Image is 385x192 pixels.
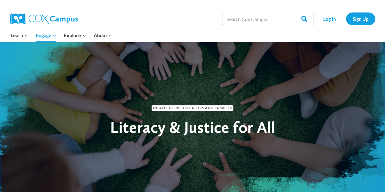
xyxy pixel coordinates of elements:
[36,31,56,39] span: Engage
[317,12,375,25] nav: Secondary Navigation
[222,13,313,25] input: Search Cox Campus
[94,31,112,39] span: About
[11,31,28,39] span: Learn
[10,13,78,24] img: Cox Campus
[152,105,234,111] span: Infant to PK Educators and Families
[110,117,275,137] span: Literacy & Justice for All
[7,29,116,42] nav: Primary Navigation
[346,12,375,25] a: Sign Up
[64,31,86,39] span: Explore
[317,12,343,25] a: Log In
